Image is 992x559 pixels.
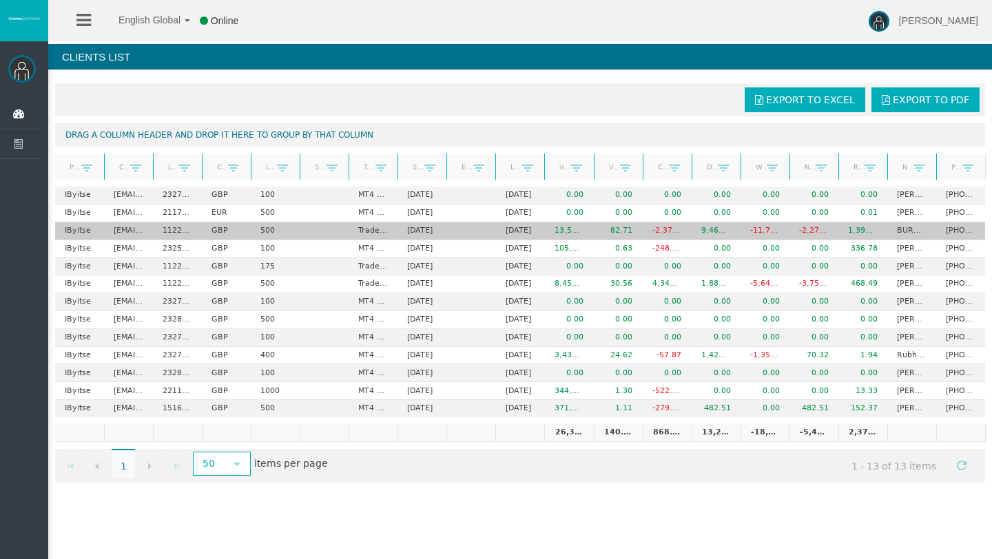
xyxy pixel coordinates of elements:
[936,293,985,311] td: [PHONE_NUMBER]
[692,364,741,382] td: 0.00
[594,424,643,442] td: 140.93
[643,364,692,382] td: 0.00
[936,329,985,347] td: [PHONE_NUMBER]
[887,311,936,329] td: [PERSON_NAME]
[153,382,202,400] td: 22116136
[936,400,985,417] td: [PHONE_NUMBER]
[887,347,936,365] td: Rubhia Haider
[741,364,789,382] td: 0.00
[251,329,300,347] td: 100
[153,347,202,365] td: 23277371
[48,44,992,70] h4: Clients List
[349,400,397,417] td: MT4 LiveFloatingSpreadAccount
[544,329,593,347] td: 0.00
[838,311,887,329] td: 0.00
[55,240,104,258] td: IByitse
[202,364,251,382] td: GBP
[307,158,327,176] a: Short Code
[104,275,153,293] td: [EMAIL_ADDRESS][DOMAIN_NAME]
[594,222,643,240] td: 82.71
[544,187,593,204] td: 0.00
[397,222,446,240] td: [DATE]
[251,187,300,204] td: 100
[349,187,397,204] td: MT4 LiveFloatingSpreadAccount
[789,257,838,275] td: 0.00
[251,204,300,222] td: 500
[838,275,887,293] td: 468.49
[789,222,838,240] td: -2,276.72
[747,158,767,176] a: Withdrawals
[789,275,838,293] td: -3,759.32
[144,461,155,472] span: Go to the next page
[741,382,789,400] td: 0.00
[55,123,985,147] div: Drag a column header and drop it here to group by that column
[209,158,229,176] a: Currency
[164,453,189,478] a: Go to the last page
[397,275,446,293] td: [DATE]
[153,329,202,347] td: 23279210
[104,329,153,347] td: [EMAIL_ADDRESS][DOMAIN_NAME]
[104,204,153,222] td: [EMAIL_ADDRESS][DOMAIN_NAME]
[397,347,446,365] td: [DATE]
[643,400,692,417] td: -279.12
[544,240,593,258] td: 105,148.55
[698,158,718,176] a: Deposits
[251,275,300,293] td: 500
[936,222,985,240] td: [PHONE_NUMBER]
[643,187,692,204] td: 0.00
[251,400,300,417] td: 500
[594,257,643,275] td: 0.00
[692,424,741,442] td: 13,254.60
[202,222,251,240] td: GBP
[101,14,180,25] span: English Global
[202,329,251,347] td: GBP
[110,158,130,176] a: Client
[551,158,571,176] a: Volume
[495,293,544,311] td: [DATE]
[838,347,887,365] td: 1.94
[741,311,789,329] td: 0.00
[495,240,544,258] td: [DATE]
[936,382,985,400] td: [PHONE_NUMBER]
[594,311,643,329] td: 0.00
[796,158,816,176] a: Net deposits
[202,204,251,222] td: EUR
[789,382,838,400] td: 0.00
[495,257,544,275] td: [DATE]
[544,204,593,222] td: 0.00
[692,400,741,417] td: 482.51
[936,187,985,204] td: [PHONE_NUMBER]
[495,364,544,382] td: [DATE]
[104,293,153,311] td: [EMAIL_ADDRESS][DOMAIN_NAME]
[594,240,643,258] td: 0.63
[741,400,789,417] td: 0.00
[495,400,544,417] td: [DATE]
[544,400,593,417] td: 371,892.63
[741,240,789,258] td: 0.00
[887,364,936,382] td: [PERSON_NAME]
[741,275,789,293] td: -5,645.76
[643,424,692,442] td: 868.56
[202,240,251,258] td: GBP
[741,257,789,275] td: 0.00
[649,158,669,176] a: Closed PNL
[692,257,741,275] td: 0.00
[692,382,741,400] td: 0.00
[104,222,153,240] td: [EMAIL_ADDRESS][DOMAIN_NAME]
[397,382,446,400] td: [DATE]
[153,364,202,382] td: 23286291
[845,158,865,176] a: Real equity
[349,311,397,329] td: MT4 LiveFloatingSpreadAccount
[251,222,300,240] td: 500
[171,461,182,472] span: Go to the last page
[349,329,397,347] td: MT4 LiveFloatingSpreadAccount
[887,329,936,347] td: [PERSON_NAME]
[544,275,593,293] td: 8,458,010.68
[159,158,179,176] a: Login
[741,187,789,204] td: 0.00
[397,311,446,329] td: [DATE]
[349,222,397,240] td: Trade Copy
[544,424,593,442] td: 26,312,356.23
[251,240,300,258] td: 100
[692,347,741,365] td: 1,421.23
